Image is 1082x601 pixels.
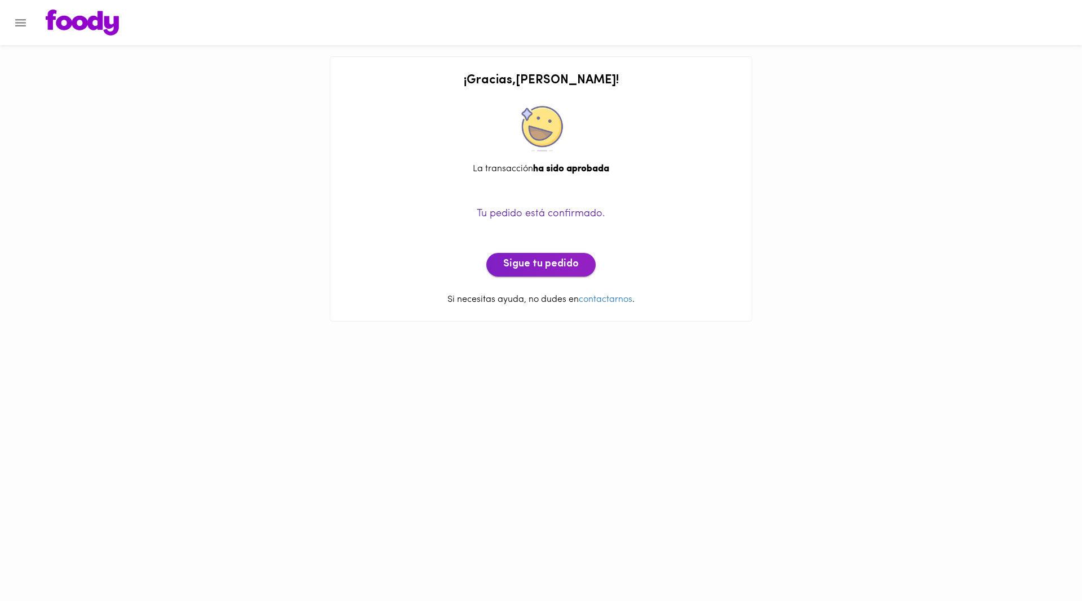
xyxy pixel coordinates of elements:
span: Tu pedido está confirmado. [477,209,605,219]
button: Sigue tu pedido [486,253,596,277]
button: Menu [7,9,34,37]
span: Sigue tu pedido [503,259,579,271]
iframe: Messagebird Livechat Widget [1017,536,1071,590]
img: logo.png [46,10,119,35]
img: approved.png [518,106,564,152]
p: Si necesitas ayuda, no dudes en . [342,293,740,306]
a: contactarnos [579,295,632,304]
h2: ¡ Gracias , [PERSON_NAME] ! [342,74,740,87]
div: La transacción [342,163,740,176]
b: ha sido aprobada [533,164,609,173]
